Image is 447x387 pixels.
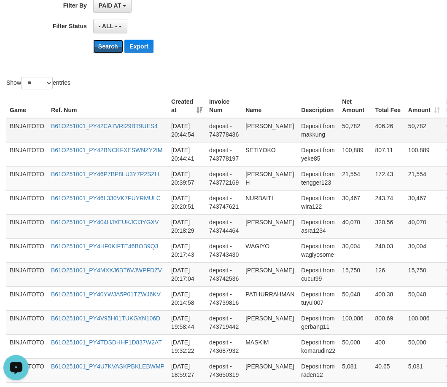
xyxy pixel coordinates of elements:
td: [DATE] 18:59:27 [168,358,206,382]
td: 50,000 [405,334,443,358]
td: 50,782 [339,118,372,142]
td: 50,048 [339,286,372,310]
td: 50,048 [405,286,443,310]
td: 40,070 [405,214,443,238]
th: Game [6,94,48,118]
td: deposit - 743687932 [206,334,242,358]
td: [DATE] 20:20:51 [168,190,206,214]
th: Created at: activate to sort column ascending [168,94,206,118]
td: 172.43 [372,166,405,190]
td: 15,750 [339,262,372,286]
td: 30,467 [405,190,443,214]
td: [DATE] 20:44:41 [168,142,206,166]
td: Deposit from wira122 [298,190,339,214]
td: [PERSON_NAME] [242,118,298,142]
td: 400 [372,334,405,358]
select: Showentries [21,77,53,89]
th: Amount: activate to sort column ascending [405,94,443,118]
td: 400.38 [372,286,405,310]
td: 5,081 [405,358,443,382]
td: BINJAITOTO [6,142,48,166]
td: BINJAITOTO [6,166,48,190]
span: - ALL - [99,23,117,30]
td: 100,889 [339,142,372,166]
td: deposit - 743743430 [206,238,242,262]
td: BINJAITOTO [6,214,48,238]
td: [PERSON_NAME] [242,358,298,382]
td: SETIYOKO [242,142,298,166]
td: NURBAITI [242,190,298,214]
td: Deposit from wagiyosome [298,238,339,262]
a: B61O251001_PY4V95H01TUKGXN106D [51,315,160,322]
td: [DATE] 20:17:04 [168,262,206,286]
td: 320.56 [372,214,405,238]
th: Ref. Num [48,94,168,118]
label: Show entries [6,77,70,89]
td: [DATE] 19:58:44 [168,310,206,334]
td: 100,086 [339,310,372,334]
td: Deposit from cucut99 [298,262,339,286]
td: 40.65 [372,358,405,382]
td: deposit - 743739816 [206,286,242,310]
td: BINJAITOTO [6,262,48,286]
td: 243.74 [372,190,405,214]
button: Export [124,40,153,53]
td: 21,554 [339,166,372,190]
td: deposit - 743650319 [206,358,242,382]
td: deposit - 743778436 [206,118,242,142]
td: 50,782 [405,118,443,142]
td: BINJAITOTO [6,286,48,310]
a: B61O251001_PY4U7KVASKPBKLEBWMP [51,363,164,370]
td: Deposit from raden12 [298,358,339,382]
td: BINJAITOTO [6,334,48,358]
a: B61O251001_PY4TDSDHHF1D837W2AT [51,339,162,346]
td: 21,554 [405,166,443,190]
a: B61O251001_PY404HJXEUKJCI3YGXV [51,219,159,226]
a: B61O251001_PY42CA7VRI29BT9UES4 [51,123,158,129]
th: Net Amount [339,94,372,118]
td: [DATE] 20:17:43 [168,238,206,262]
th: Invoice Num [206,94,242,118]
td: [PERSON_NAME] [242,262,298,286]
td: [DATE] 19:32:22 [168,334,206,358]
a: B61O251001_PY4HF0KIFTE46BOB9Q3 [51,243,158,250]
td: 40,070 [339,214,372,238]
td: deposit - 743744464 [206,214,242,238]
td: 30,004 [339,238,372,262]
td: BINJAITOTO [6,238,48,262]
td: MASKIM [242,334,298,358]
td: 100,086 [405,310,443,334]
td: deposit - 743747621 [206,190,242,214]
td: [DATE] 20:18:29 [168,214,206,238]
td: BINJAITOTO [6,118,48,142]
a: B61O251001_PY40YWJA5P01TZWJ6KV [51,291,161,298]
td: [DATE] 20:14:58 [168,286,206,310]
td: deposit - 743742536 [206,262,242,286]
td: BINJAITOTO [6,190,48,214]
td: Deposit from tengger123 [298,166,339,190]
td: WAGIYO [242,238,298,262]
td: 240.03 [372,238,405,262]
td: 30,004 [405,238,443,262]
td: Deposit from yeke85 [298,142,339,166]
td: deposit - 743772169 [206,166,242,190]
td: deposit - 743778197 [206,142,242,166]
button: Search [93,40,123,53]
td: deposit - 743719442 [206,310,242,334]
td: [PERSON_NAME] [242,214,298,238]
td: 807.11 [372,142,405,166]
td: 800.69 [372,310,405,334]
td: [DATE] 20:44:54 [168,118,206,142]
span: PAID AT [99,2,121,9]
a: B61O251001_PY42BNCKFXESWNZY2IM [51,147,163,153]
td: Deposit from gerbang11 [298,310,339,334]
td: 15,750 [405,262,443,286]
th: Name [242,94,298,118]
td: 5,081 [339,358,372,382]
td: Deposit from tuyul007 [298,286,339,310]
a: B61O251001_PY4MXXJ6BT6VJWPFDZV [51,267,162,274]
td: Deposit from makkung [298,118,339,142]
td: 30,467 [339,190,372,214]
td: Deposit from asra1234 [298,214,339,238]
td: BINJAITOTO [6,310,48,334]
